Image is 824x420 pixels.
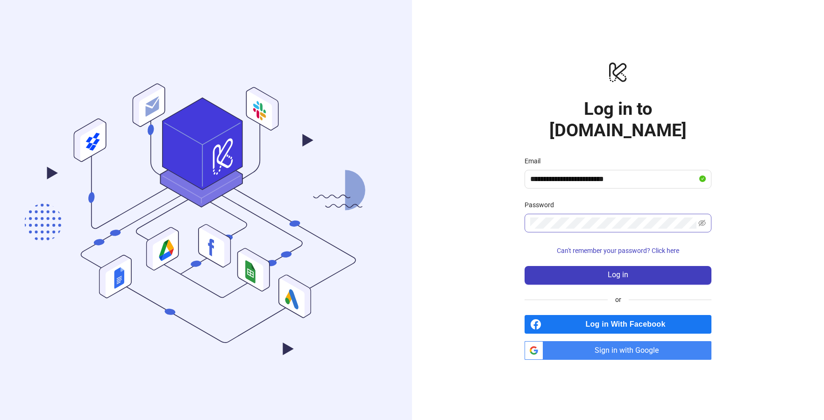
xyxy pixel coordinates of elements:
label: Email [525,156,547,166]
a: Log in With Facebook [525,315,711,334]
button: Can't remember your password? Click here [525,244,711,259]
span: or [608,294,629,305]
span: Can't remember your password? Click here [557,247,679,254]
h1: Log in to [DOMAIN_NAME] [525,98,711,141]
span: Sign in with Google [547,341,711,360]
span: eye-invisible [698,219,706,227]
span: Log in [608,271,628,279]
input: Email [530,174,697,185]
button: Log in [525,266,711,285]
a: Sign in with Google [525,341,711,360]
span: Log in With Facebook [545,315,711,334]
label: Password [525,200,560,210]
input: Password [530,217,696,229]
a: Can't remember your password? Click here [525,247,711,254]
